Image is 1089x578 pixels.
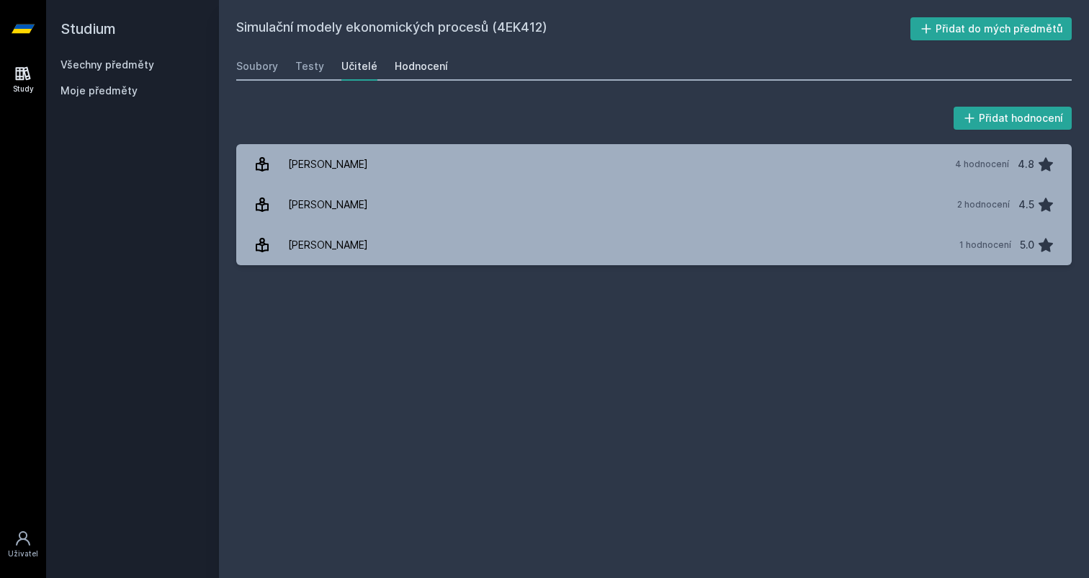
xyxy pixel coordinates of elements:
a: Soubory [236,52,278,81]
a: [PERSON_NAME] 2 hodnocení 4.5 [236,184,1072,225]
div: 4.8 [1018,150,1034,179]
div: Study [13,84,34,94]
div: Uživatel [8,548,38,559]
a: Všechny předměty [60,58,154,71]
a: Hodnocení [395,52,448,81]
div: Hodnocení [395,59,448,74]
button: Přidat hodnocení [954,107,1072,130]
div: 5.0 [1020,231,1034,259]
div: Soubory [236,59,278,74]
a: [PERSON_NAME] 4 hodnocení 4.8 [236,144,1072,184]
a: [PERSON_NAME] 1 hodnocení 5.0 [236,225,1072,265]
div: [PERSON_NAME] [288,231,368,259]
a: Uživatel [3,523,43,566]
span: Moje předměty [60,84,138,98]
div: [PERSON_NAME] [288,150,368,179]
h2: Simulační modely ekonomických procesů (4EK412) [236,17,910,40]
div: [PERSON_NAME] [288,190,368,219]
button: Přidat do mých předmětů [910,17,1072,40]
div: 4.5 [1018,190,1034,219]
div: 2 hodnocení [957,199,1010,210]
div: 1 hodnocení [959,239,1011,251]
a: Study [3,58,43,102]
a: Testy [295,52,324,81]
div: Učitelé [341,59,377,74]
div: Testy [295,59,324,74]
a: Učitelé [341,52,377,81]
div: 4 hodnocení [955,159,1009,170]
